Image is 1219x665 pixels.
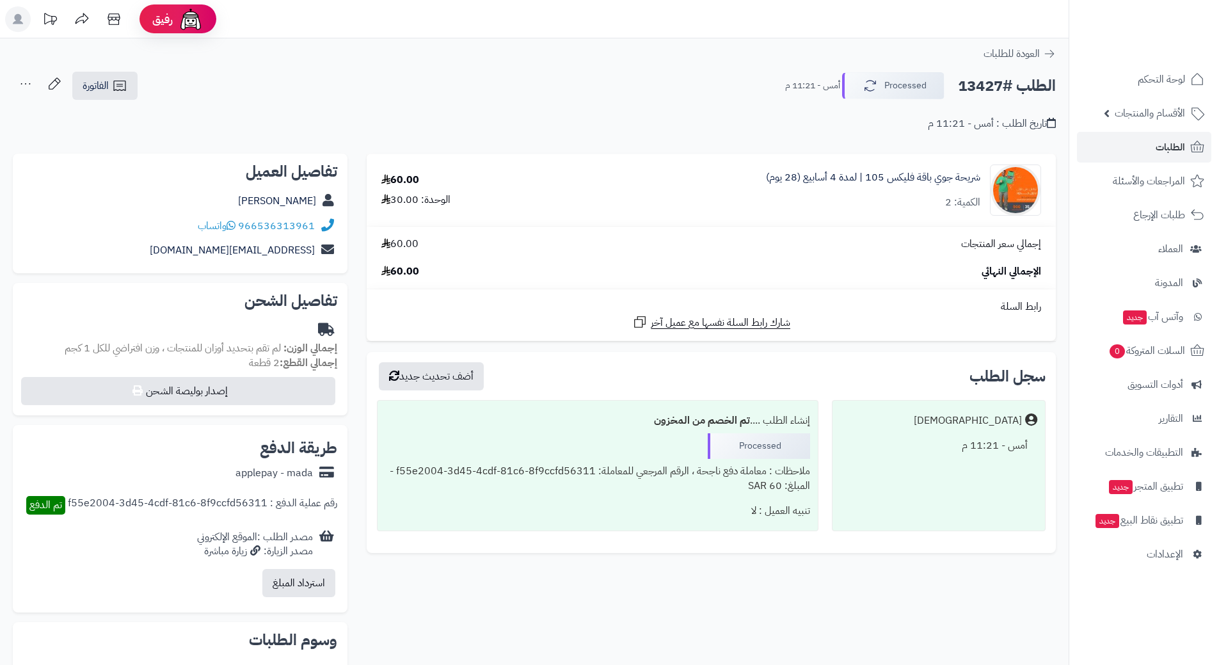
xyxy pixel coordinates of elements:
[381,264,419,279] span: 60.00
[1077,200,1211,230] a: طلبات الإرجاع
[238,218,315,234] a: 966536313961
[1158,240,1183,258] span: العملاء
[34,6,66,35] a: تحديثات المنصة
[654,413,750,428] b: تم الخصم من المخزون
[984,46,1056,61] a: العودة للطلبات
[1077,234,1211,264] a: العملاء
[1147,545,1183,563] span: الإعدادات
[651,316,790,330] span: شارك رابط السلة نفسها مع عميل آخر
[1077,64,1211,95] a: لوحة التحكم
[785,79,840,92] small: أمس - 11:21 م
[29,497,62,513] span: تم الدفع
[984,46,1040,61] span: العودة للطلبات
[1115,104,1185,122] span: الأقسام والمنتجات
[23,164,337,179] h2: تفاصيل العميل
[72,72,138,100] a: الفاتورة
[1094,511,1183,529] span: تطبيق نقاط البيع
[1138,70,1185,88] span: لوحة التحكم
[262,569,335,597] button: استرداد المبلغ
[83,78,109,93] span: الفاتورة
[1077,403,1211,434] a: التقارير
[249,355,337,371] small: 2 قطعة
[1113,172,1185,190] span: المراجعات والأسئلة
[1077,268,1211,298] a: المدونة
[928,116,1056,131] div: تاريخ الطلب : أمس - 11:21 م
[969,369,1046,384] h3: سجل الطلب
[842,72,944,99] button: Processed
[708,433,810,459] div: Processed
[1123,310,1147,324] span: جديد
[65,341,281,356] span: لم تقم بتحديد أوزان للمنتجات ، وزن افتراضي للكل 1 كجم
[961,237,1041,252] span: إجمالي سعر المنتجات
[150,243,315,258] a: [EMAIL_ADDRESS][DOMAIN_NAME]
[235,466,313,481] div: applepay - mada
[1108,477,1183,495] span: تطبيق المتجر
[1108,342,1185,360] span: السلات المتروكة
[68,496,337,515] div: رقم عملية الدفع : f55e2004-3d45-4cdf-81c6-8f9ccfd56311
[197,530,313,559] div: مصدر الطلب :الموقع الإلكتروني
[381,237,418,252] span: 60.00
[914,413,1022,428] div: [DEMOGRAPHIC_DATA]
[385,408,809,433] div: إنشاء الطلب ....
[23,632,337,648] h2: وسوم الطلبات
[958,73,1056,99] h2: الطلب #13427
[1156,138,1185,156] span: الطلبات
[1077,301,1211,332] a: وآتس آبجديد
[1077,437,1211,468] a: التطبيقات والخدمات
[385,499,809,524] div: تنبيه العميل : لا
[1077,132,1211,163] a: الطلبات
[260,440,337,456] h2: طريقة الدفع
[1077,471,1211,502] a: تطبيق المتجرجديد
[1155,274,1183,292] span: المدونة
[1109,480,1133,494] span: جديد
[283,341,337,356] strong: إجمالي الوزن:
[1127,376,1183,394] span: أدوات التسويق
[1077,166,1211,196] a: المراجعات والأسئلة
[991,164,1040,216] img: 1751337643-503552692_1107209794769509_2033293026067938217_n-90x90.jpg
[1077,539,1211,570] a: الإعدادات
[766,170,980,185] a: شريحة جوي باقة فليكس 105 | لمدة 4 أسابيع (28 يوم)
[23,293,337,308] h2: تفاصيل الشحن
[1105,444,1183,461] span: التطبيقات والخدمات
[238,193,316,209] a: [PERSON_NAME]
[840,433,1037,458] div: أمس - 11:21 م
[1110,344,1125,358] span: 0
[1096,514,1119,528] span: جديد
[1159,410,1183,428] span: التقارير
[1077,335,1211,366] a: السلات المتروكة0
[379,362,484,390] button: أضف تحديث جديد
[372,300,1051,314] div: رابط السلة
[945,195,980,210] div: الكمية: 2
[198,218,235,234] a: واتساب
[1122,308,1183,326] span: وآتس آب
[1077,505,1211,536] a: تطبيق نقاط البيعجديد
[1132,31,1207,58] img: logo-2.png
[280,355,337,371] strong: إجمالي القطع:
[197,544,313,559] div: مصدر الزيارة: زيارة مباشرة
[152,12,173,27] span: رفيق
[381,173,419,188] div: 60.00
[385,459,809,499] div: ملاحظات : معاملة دفع ناجحة ، الرقم المرجعي للمعاملة: f55e2004-3d45-4cdf-81c6-8f9ccfd56311 - المبل...
[982,264,1041,279] span: الإجمالي النهائي
[632,314,790,330] a: شارك رابط السلة نفسها مع عميل آخر
[1077,369,1211,400] a: أدوات التسويق
[21,377,335,405] button: إصدار بوليصة الشحن
[178,6,203,32] img: ai-face.png
[381,193,450,207] div: الوحدة: 30.00
[1133,206,1185,224] span: طلبات الإرجاع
